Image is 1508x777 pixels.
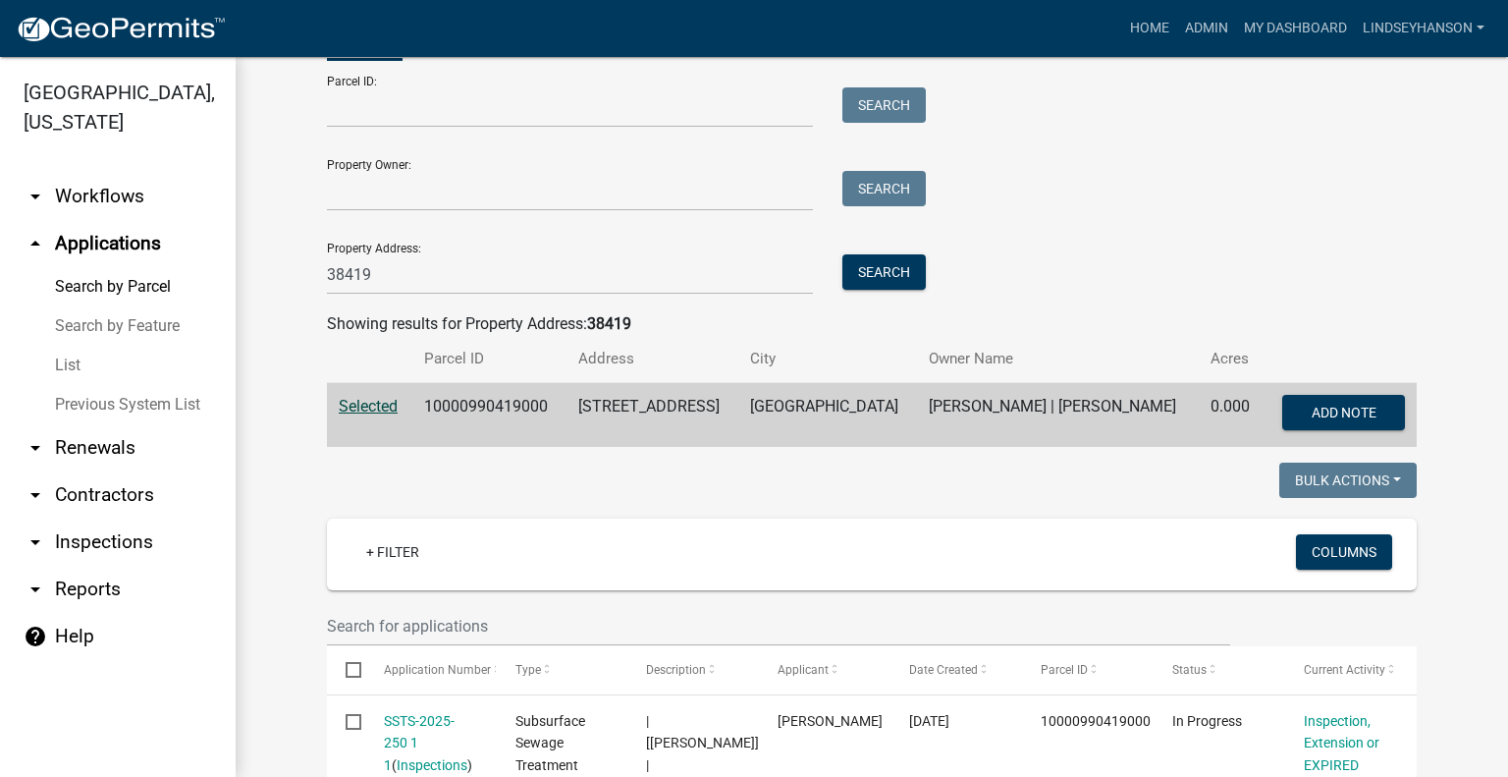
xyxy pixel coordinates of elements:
[909,713,949,729] span: 06/30/2025
[917,383,1199,448] td: [PERSON_NAME] | [PERSON_NAME]
[496,646,627,694] datatable-header-cell: Type
[327,312,1417,336] div: Showing results for Property Address:
[364,646,496,694] datatable-header-cell: Application Number
[327,606,1230,646] input: Search for applications
[24,625,47,648] i: help
[24,483,47,507] i: arrow_drop_down
[1282,395,1405,430] button: Add Note
[1022,646,1154,694] datatable-header-cell: Parcel ID
[738,336,917,382] th: City
[1285,646,1417,694] datatable-header-cell: Current Activity
[350,534,435,570] a: + Filter
[24,232,47,255] i: arrow_drop_up
[24,578,47,601] i: arrow_drop_down
[515,663,541,677] span: Type
[1041,663,1088,677] span: Parcel ID
[1304,713,1379,774] a: Inspection, Extension or EXPIRED
[1177,10,1236,47] a: Admin
[412,336,565,382] th: Parcel ID
[842,254,926,290] button: Search
[384,713,455,774] a: SSTS-2025-250 1 1
[1236,10,1355,47] a: My Dashboard
[384,663,491,677] span: Application Number
[909,663,978,677] span: Date Created
[778,713,883,729] span: Brett Anderson
[24,530,47,554] i: arrow_drop_down
[759,646,890,694] datatable-header-cell: Applicant
[1296,534,1392,570] button: Columns
[412,383,565,448] td: 10000990419000
[890,646,1022,694] datatable-header-cell: Date Created
[1122,10,1177,47] a: Home
[1041,713,1151,729] span: 10000990419000
[1199,383,1265,448] td: 0.000
[566,383,738,448] td: [STREET_ADDRESS]
[24,185,47,208] i: arrow_drop_down
[778,663,829,677] span: Applicant
[1172,713,1242,729] span: In Progress
[738,383,917,448] td: [GEOGRAPHIC_DATA]
[627,646,759,694] datatable-header-cell: Description
[842,87,926,123] button: Search
[1154,646,1285,694] datatable-header-cell: Status
[842,171,926,206] button: Search
[1355,10,1492,47] a: Lindseyhanson
[24,436,47,460] i: arrow_drop_down
[917,336,1199,382] th: Owner Name
[1311,405,1375,420] span: Add Note
[384,710,478,777] div: ( )
[587,314,631,333] strong: 38419
[1199,336,1265,382] th: Acres
[1172,663,1207,677] span: Status
[646,663,706,677] span: Description
[397,757,467,773] a: Inspections
[339,397,398,416] a: Selected
[566,336,738,382] th: Address
[1279,463,1417,498] button: Bulk Actions
[1304,663,1385,677] span: Current Activity
[327,646,364,694] datatable-header-cell: Select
